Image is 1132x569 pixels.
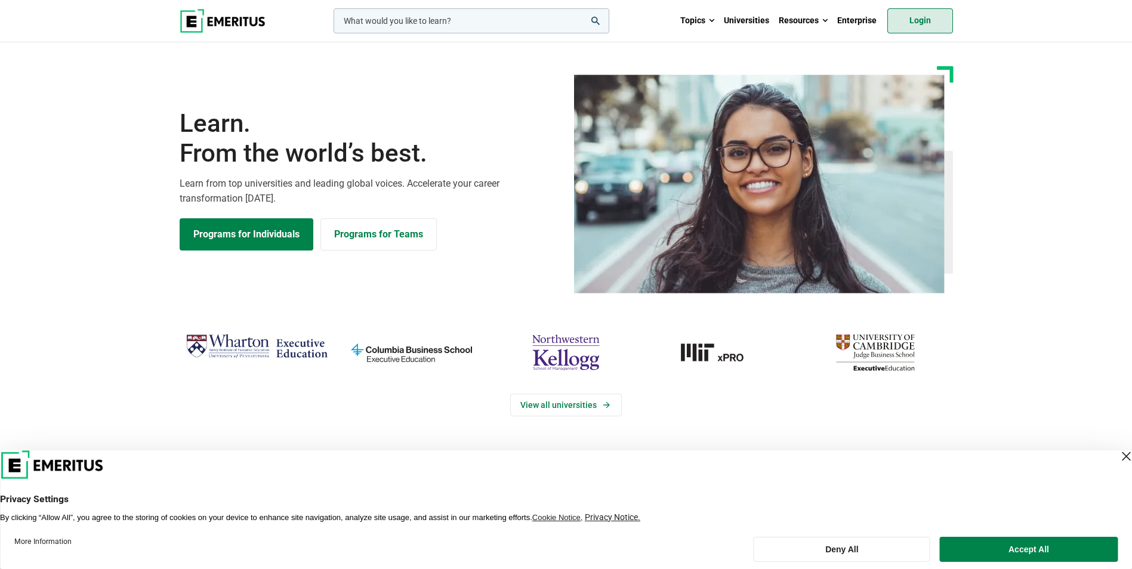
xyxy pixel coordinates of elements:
[574,75,945,293] img: Learn from the world's best
[186,329,328,364] img: Wharton Executive Education
[495,329,637,376] img: northwestern-kellogg
[320,218,437,251] a: Explore for Business
[887,8,953,33] a: Login
[180,176,559,206] p: Learn from top universities and leading global voices. Accelerate your career transformation [DATE].
[649,329,792,376] img: MIT xPRO
[180,138,559,168] span: From the world’s best.
[180,218,313,251] a: Explore Programs
[649,329,792,376] a: MIT-xPRO
[510,394,622,416] a: View Universities
[180,109,559,169] h1: Learn.
[340,329,483,376] img: columbia-business-school
[334,8,609,33] input: woocommerce-product-search-field-0
[804,329,946,376] img: cambridge-judge-business-school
